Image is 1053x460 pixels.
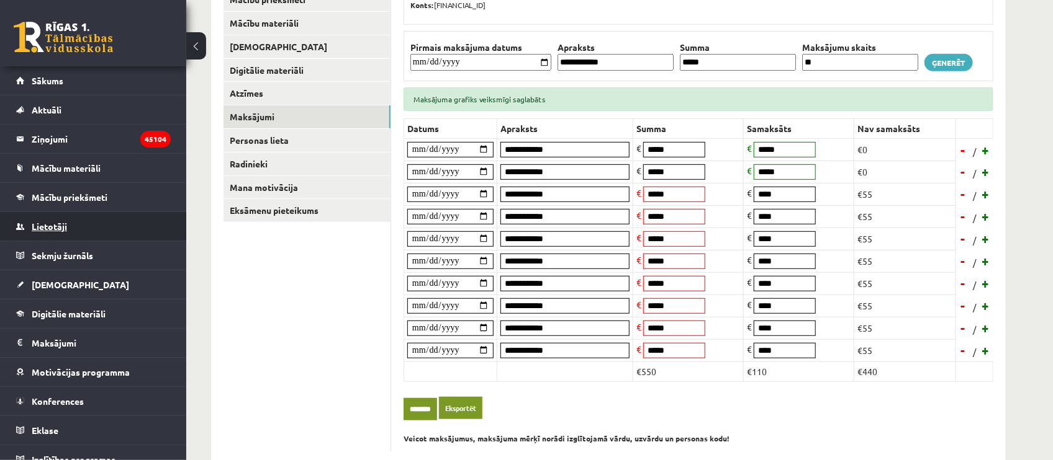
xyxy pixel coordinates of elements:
[16,212,171,241] a: Lietotāji
[957,341,970,360] a: -
[636,276,641,288] span: €
[972,189,978,202] span: /
[32,221,67,232] span: Lietotāji
[980,296,992,315] a: +
[32,192,107,203] span: Mācību priekšmeti
[224,199,391,222] a: Eksāmenu pieteikums
[854,272,956,294] td: €55
[854,118,956,138] th: Nav samaksāts
[799,41,921,54] th: Maksājumu skaits
[636,232,641,243] span: €
[32,366,130,378] span: Motivācijas programma
[854,317,956,339] td: €55
[224,176,391,199] a: Mana motivācija
[980,341,992,360] a: +
[972,256,978,269] span: /
[957,229,970,248] a: -
[957,162,970,181] a: -
[972,301,978,314] span: /
[636,321,641,332] span: €
[16,329,171,357] a: Maksājumi
[633,361,744,381] td: €550
[744,118,854,138] th: Samaksāts
[747,343,752,355] span: €
[32,250,93,261] span: Sekmju žurnāls
[980,162,992,181] a: +
[32,279,129,290] span: [DEMOGRAPHIC_DATA]
[747,321,752,332] span: €
[16,358,171,386] a: Motivācijas programma
[407,41,554,54] th: Pirmais maksājuma datums
[854,361,956,381] td: €440
[854,161,956,183] td: €0
[16,241,171,270] a: Sekmju žurnāls
[972,145,978,158] span: /
[636,254,641,265] span: €
[747,276,752,288] span: €
[747,187,752,198] span: €
[747,165,752,176] span: €
[224,35,391,58] a: [DEMOGRAPHIC_DATA]
[747,210,752,221] span: €
[32,308,106,319] span: Digitālie materiāli
[636,210,641,221] span: €
[677,41,799,54] th: Summa
[16,270,171,299] a: [DEMOGRAPHIC_DATA]
[854,250,956,272] td: €55
[980,229,992,248] a: +
[16,95,171,124] a: Aktuāli
[497,118,633,138] th: Apraksts
[32,75,63,86] span: Sākums
[972,345,978,358] span: /
[747,254,752,265] span: €
[224,12,391,35] a: Mācību materiāli
[16,387,171,415] a: Konferences
[854,205,956,228] td: €55
[980,274,992,293] a: +
[980,207,992,226] a: +
[972,234,978,247] span: /
[972,278,978,291] span: /
[32,425,58,436] span: Eklase
[404,433,730,443] b: Veicot maksājumus, maksājuma mērķī norādi izglītojamā vārdu, uzvārdu un personas kodu!
[140,131,171,148] i: 45104
[16,154,171,182] a: Mācību materiāli
[980,141,992,159] a: +
[854,183,956,205] td: €55
[16,416,171,445] a: Eklase
[32,162,101,174] span: Mācību materiāli
[972,167,978,180] span: /
[32,329,171,357] legend: Maksājumi
[957,319,970,337] a: -
[224,153,391,175] a: Radinieki
[636,187,641,198] span: €
[224,129,391,152] a: Personas lieta
[744,361,854,381] td: €110
[16,125,171,153] a: Ziņojumi45104
[957,252,970,270] a: -
[404,87,993,111] div: Maksājuma grafiks veiksmīgi saglabāts
[957,185,970,203] a: -
[404,118,497,138] th: Datums
[32,396,84,407] span: Konferences
[747,299,752,310] span: €
[636,299,641,310] span: €
[972,211,978,224] span: /
[924,54,973,71] a: Ģenerēt
[980,185,992,203] a: +
[636,343,641,355] span: €
[633,118,744,138] th: Summa
[32,125,171,153] legend: Ziņojumi
[957,274,970,293] a: -
[980,319,992,337] a: +
[972,323,978,336] span: /
[16,66,171,95] a: Sākums
[854,339,956,361] td: €55
[16,299,171,328] a: Digitālie materiāli
[747,232,752,243] span: €
[32,104,61,115] span: Aktuāli
[854,138,956,161] td: €0
[957,207,970,226] a: -
[636,143,641,154] span: €
[636,165,641,176] span: €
